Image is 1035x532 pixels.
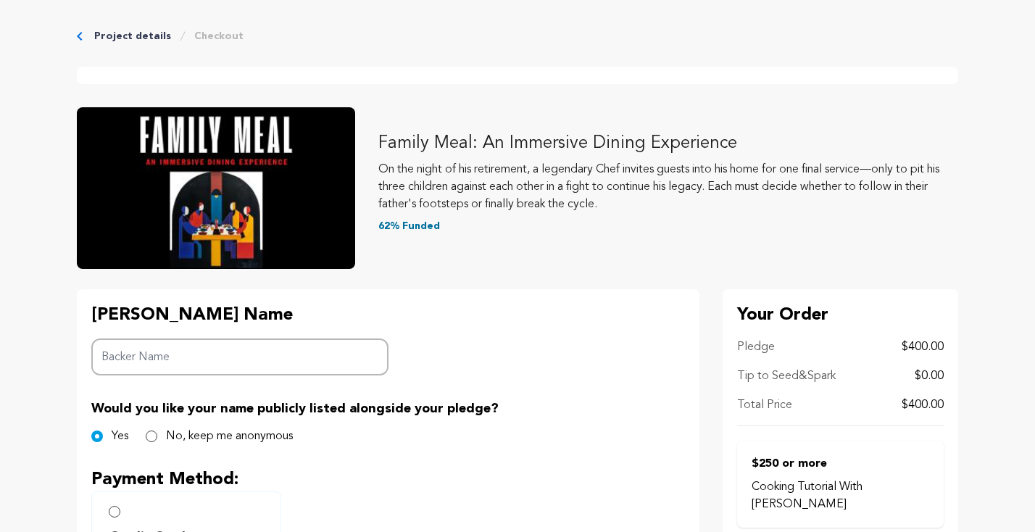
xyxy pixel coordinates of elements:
[378,132,958,155] p: Family Meal: An Immersive Dining Experience
[752,455,929,473] p: $250 or more
[915,367,944,385] p: $0.00
[902,338,944,356] p: $400.00
[752,478,929,513] p: Cooking Tutorial With [PERSON_NAME]
[378,161,958,213] p: On the night of his retirement, a legendary Chef invites guests into his home for one final servi...
[737,367,836,385] p: Tip to Seed&Spark
[194,29,244,43] a: Checkout
[94,29,171,43] a: Project details
[91,399,685,419] p: Would you like your name publicly listed alongside your pledge?
[737,304,944,327] p: Your Order
[378,219,958,233] p: 62% Funded
[737,396,792,414] p: Total Price
[91,304,388,327] p: [PERSON_NAME] Name
[902,396,944,414] p: $400.00
[91,338,388,375] input: Backer Name
[91,468,685,491] p: Payment Method:
[77,107,355,269] img: Family Meal: An Immersive Dining Experience image
[77,29,958,43] div: Breadcrumb
[737,338,775,356] p: Pledge
[112,428,128,445] label: Yes
[166,428,293,445] label: No, keep me anonymous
